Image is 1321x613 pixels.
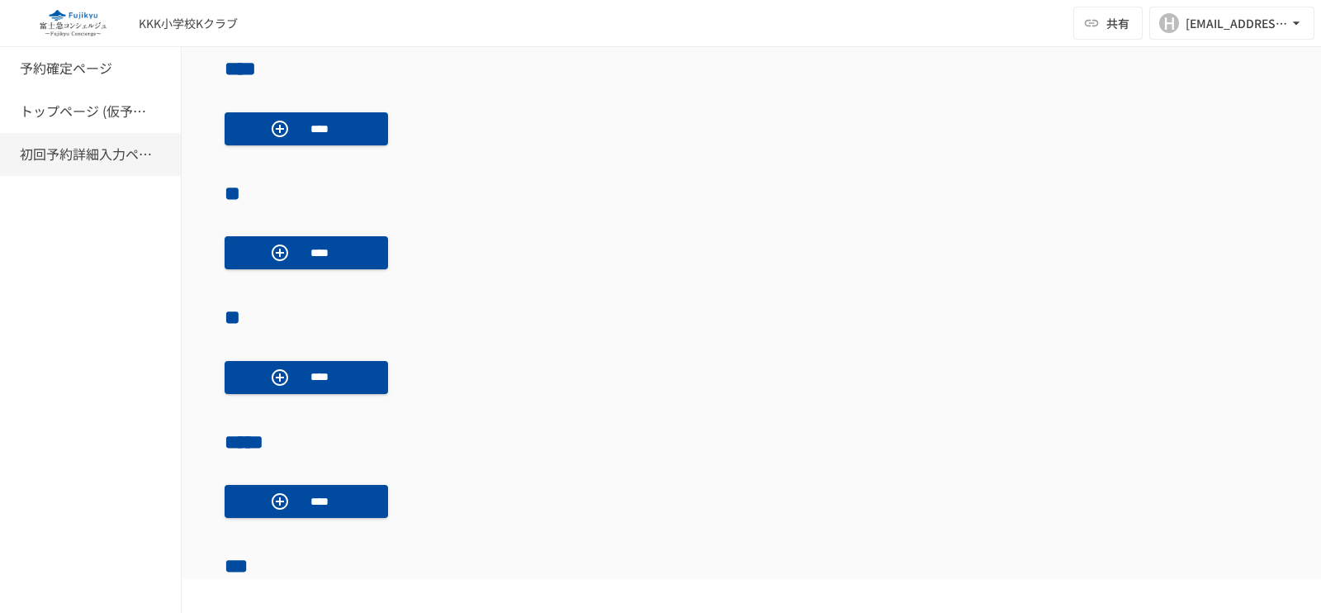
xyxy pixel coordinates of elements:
[1106,14,1129,32] span: 共有
[1159,13,1179,33] div: H
[20,101,152,122] h6: トップページ (仮予約一覧)
[20,144,152,165] h6: 初回予約詳細入力ページ
[139,15,238,32] div: KKK小学校Kクラブ
[20,58,112,79] h6: 予約確定ページ
[1149,7,1314,40] button: H[EMAIL_ADDRESS][PERSON_NAME][DOMAIN_NAME]
[1186,13,1288,34] div: [EMAIL_ADDRESS][PERSON_NAME][DOMAIN_NAME]
[20,10,125,36] img: eQeGXtYPV2fEKIA3pizDiVdzO5gJTl2ahLbsPaD2E4R
[1073,7,1143,40] button: 共有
